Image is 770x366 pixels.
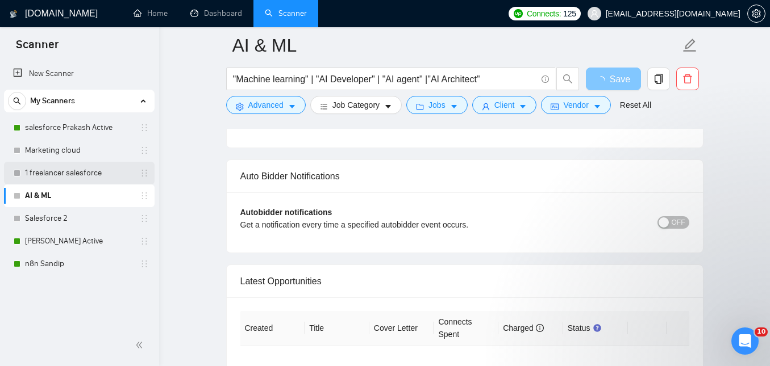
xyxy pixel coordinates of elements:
a: homeHome [134,9,168,18]
input: Search Freelance Jobs... [233,72,536,86]
a: Marketing cloud [25,139,133,162]
li: My Scanners [4,90,155,275]
a: 1 freelancer salesforce [25,162,133,184]
span: Scanner [7,36,68,60]
span: caret-down [593,102,601,111]
span: holder [140,237,149,246]
span: loading [596,76,610,85]
span: double-left [135,339,147,351]
a: Reset All [620,99,651,111]
span: holder [140,191,149,200]
span: setting [236,102,244,111]
button: copy [647,68,670,90]
span: caret-down [519,102,527,111]
button: folderJobscaret-down [406,96,468,114]
span: holder [140,169,149,178]
th: Title [305,311,369,346]
span: holder [140,214,149,223]
span: caret-down [288,102,296,111]
button: delete [676,68,699,90]
button: idcardVendorcaret-down [541,96,610,114]
button: Save [586,68,641,90]
a: salesforce Prakash Active [25,116,133,139]
span: delete [677,74,698,84]
button: barsJob Categorycaret-down [310,96,402,114]
a: n8n Sandip [25,253,133,275]
b: Autobidder notifications [240,208,332,217]
span: caret-down [384,102,392,111]
span: Jobs [428,99,446,111]
a: [PERSON_NAME] Active [25,230,133,253]
a: setting [747,9,765,18]
span: Advanced [248,99,284,111]
span: user [482,102,490,111]
div: Tooltip anchor [592,323,602,333]
li: New Scanner [4,62,155,85]
span: user [590,10,598,18]
th: Status [563,311,628,346]
span: search [9,97,26,105]
th: Connects Spent [434,311,498,346]
div: Latest Opportunities [240,265,689,297]
span: copy [648,74,669,84]
a: New Scanner [13,62,145,85]
button: userClientcaret-down [472,96,537,114]
span: holder [140,146,149,155]
input: Scanner name... [232,31,680,60]
span: holder [140,123,149,132]
button: settingAdvancedcaret-down [226,96,306,114]
a: searchScanner [265,9,307,18]
span: Save [610,72,630,86]
span: OFF [672,216,685,229]
span: Connects: [527,7,561,20]
div: Auto Bidder Notifications [240,160,689,192]
a: dashboardDashboard [190,9,242,18]
span: folder [416,102,424,111]
span: holder [140,259,149,268]
a: AI & ML [25,184,133,207]
button: setting [747,5,765,23]
th: Cover Letter [369,311,434,346]
span: Charged [503,323,544,333]
span: 125 [563,7,576,20]
button: search [556,68,579,90]
span: search [557,74,578,84]
span: Job Category [332,99,380,111]
th: Created [240,311,305,346]
span: My Scanners [30,90,75,112]
div: Get a notification every time a specified autobidder event occurs. [240,218,577,231]
span: info-circle [542,75,549,83]
a: Salesforce 2 [25,207,133,230]
span: info-circle [536,324,544,332]
span: idcard [551,102,559,111]
span: 10 [755,327,768,336]
span: caret-down [450,102,458,111]
img: logo [10,5,18,23]
span: Client [494,99,515,111]
img: upwork-logo.png [514,9,523,18]
span: Vendor [563,99,588,111]
span: edit [682,38,697,53]
span: bars [320,102,328,111]
button: search [8,92,26,110]
iframe: Intercom live chat [731,327,759,355]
